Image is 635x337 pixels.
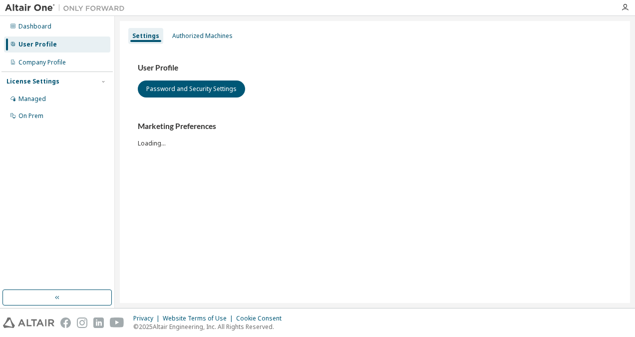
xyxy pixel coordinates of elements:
[18,58,66,66] div: Company Profile
[236,314,288,322] div: Cookie Consent
[132,32,159,40] div: Settings
[18,112,43,120] div: On Prem
[138,121,612,131] h3: Marketing Preferences
[77,317,87,328] img: instagram.svg
[18,95,46,103] div: Managed
[138,121,612,147] div: Loading...
[133,322,288,331] p: © 2025 Altair Engineering, Inc. All Rights Reserved.
[163,314,236,322] div: Website Terms of Use
[18,40,57,48] div: User Profile
[6,77,59,85] div: License Settings
[5,3,130,13] img: Altair One
[60,317,71,328] img: facebook.svg
[93,317,104,328] img: linkedin.svg
[110,317,124,328] img: youtube.svg
[172,32,233,40] div: Authorized Machines
[138,80,245,97] button: Password and Security Settings
[3,317,54,328] img: altair_logo.svg
[18,22,51,30] div: Dashboard
[133,314,163,322] div: Privacy
[138,63,612,73] h3: User Profile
